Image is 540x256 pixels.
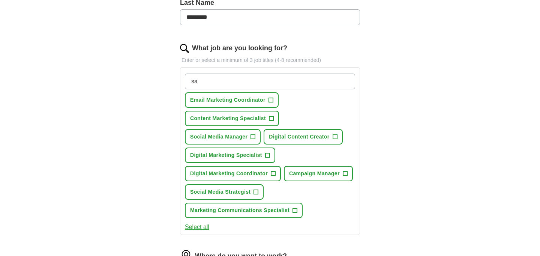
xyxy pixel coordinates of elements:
[264,129,342,145] button: Digital Content Creator
[185,223,209,232] button: Select all
[185,111,279,126] button: Content Marketing Specialist
[190,188,250,196] span: Social Media Strategist
[190,170,268,178] span: Digital Marketing Coordinator
[190,206,289,214] span: Marketing Communications Specialist
[289,170,340,178] span: Campaign Manager
[192,43,287,53] label: What job are you looking for?
[269,133,329,141] span: Digital Content Creator
[185,203,303,218] button: Marketing Communications Specialist
[180,44,189,53] img: search.png
[185,129,261,145] button: Social Media Manager
[190,96,265,104] span: Email Marketing Coordinator
[190,114,266,122] span: Content Marketing Specialist
[190,151,262,159] span: Digital Marketing Specialist
[185,184,264,200] button: Social Media Strategist
[190,133,247,141] span: Social Media Manager
[185,166,281,181] button: Digital Marketing Coordinator
[284,166,353,181] button: Campaign Manager
[185,92,279,108] button: Email Marketing Coordinator
[185,148,275,163] button: Digital Marketing Specialist
[185,74,355,89] input: Type a job title and press enter
[180,56,360,64] p: Enter or select a minimum of 3 job titles (4-8 recommended)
